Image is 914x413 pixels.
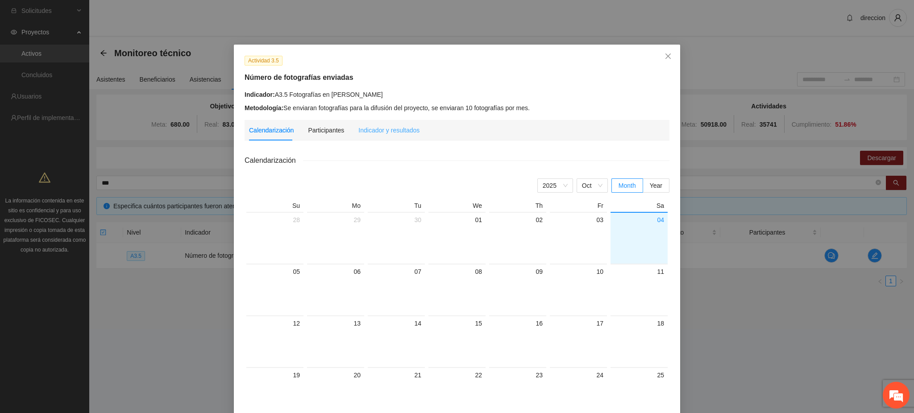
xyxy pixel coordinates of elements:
td: 2025-10-05 [245,264,305,315]
div: 12 [250,318,300,329]
td: 2025-10-07 [366,264,427,315]
em: Enviar [133,275,162,287]
td: 2025-10-09 [487,264,548,315]
div: 14 [371,318,421,329]
td: 2025-10-15 [427,315,487,367]
button: Close [656,45,680,69]
td: 2025-10-06 [305,264,366,315]
div: 22 [432,370,482,380]
th: Th [487,202,548,212]
td: 2025-10-12 [245,315,305,367]
div: Minimizar ventana de chat en vivo [146,4,168,26]
td: 2025-10-13 [305,315,366,367]
div: 07 [371,266,421,277]
div: 13 [311,318,361,329]
td: 2025-09-30 [366,212,427,264]
span: Calendarización [245,155,303,166]
th: We [427,202,487,212]
textarea: Escriba su mensaje aquí y haga clic en “Enviar” [4,244,170,275]
div: 30 [371,215,421,225]
th: Tu [366,202,427,212]
div: 28 [250,215,300,225]
td: 2025-10-08 [427,264,487,315]
td: 2025-10-17 [548,315,609,367]
div: 15 [432,318,482,329]
span: Estamos sin conexión. Déjenos un mensaje. [17,119,158,209]
div: 16 [493,318,543,329]
div: 24 [553,370,603,380]
div: 25 [614,370,664,380]
div: 19 [250,370,300,380]
th: Fr [548,202,609,212]
div: A3.5 Fotografías en [PERSON_NAME] [245,90,669,99]
div: 11 [614,266,664,277]
strong: Metodología: [245,104,283,112]
div: 03 [553,215,603,225]
td: 2025-09-28 [245,212,305,264]
div: 06 [311,266,361,277]
span: 2025 [543,179,568,192]
strong: Indicador: [245,91,275,98]
div: Participantes [308,125,344,135]
div: 09 [493,266,543,277]
div: 05 [250,266,300,277]
div: 08 [432,266,482,277]
td: 2025-10-11 [609,264,669,315]
div: 29 [311,215,361,225]
div: Se enviaran fotografías para la difusión del proyecto, se enviaran 10 fotografías por mes. [245,103,669,113]
div: 23 [493,370,543,380]
div: 18 [614,318,664,329]
h5: Número de fotografías enviadas [245,72,669,83]
div: Dejar un mensaje [46,45,150,57]
div: Calendarización [249,125,294,135]
div: Indicador y resultados [358,125,420,135]
div: 02 [493,215,543,225]
span: Month [619,182,636,189]
td: 2025-10-16 [487,315,548,367]
td: 2025-10-18 [609,315,669,367]
td: 2025-10-01 [427,212,487,264]
div: 10 [553,266,603,277]
th: Su [245,202,305,212]
td: 2025-10-14 [366,315,427,367]
th: Sa [609,202,669,212]
td: 2025-10-10 [548,264,609,315]
span: Oct [582,179,602,192]
div: 04 [614,215,664,225]
div: 20 [311,370,361,380]
th: Mo [305,202,366,212]
td: 2025-10-03 [548,212,609,264]
td: 2025-09-29 [305,212,366,264]
td: 2025-10-02 [487,212,548,264]
div: 17 [553,318,603,329]
span: Actividad 3.5 [245,56,283,66]
td: 2025-10-04 [609,212,669,264]
span: Year [650,182,662,189]
div: 21 [371,370,421,380]
span: close [665,53,672,60]
div: 01 [432,215,482,225]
